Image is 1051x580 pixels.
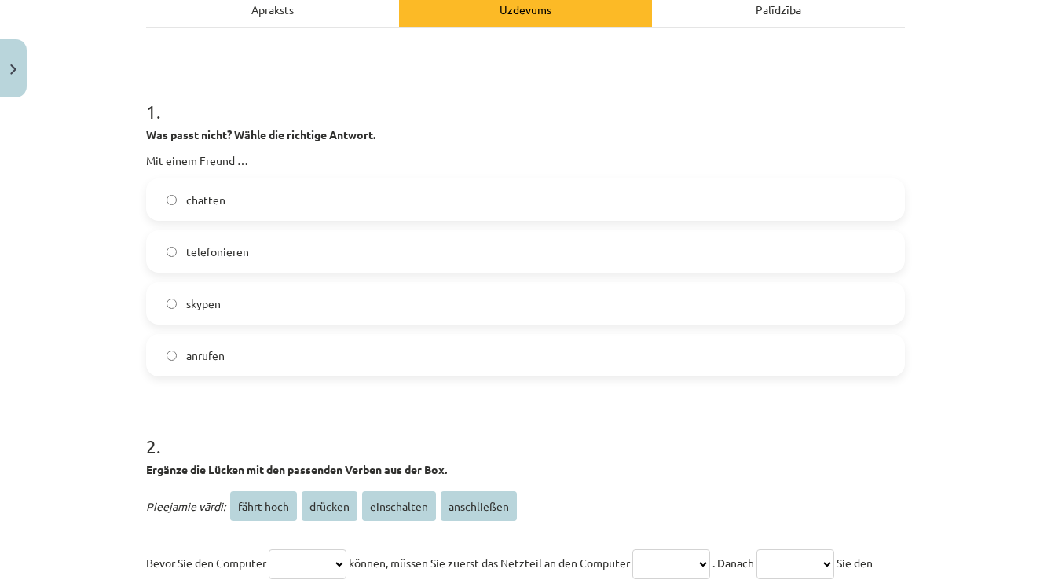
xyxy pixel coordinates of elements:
strong: Was passt nicht? Wähle die richtige Antwort. [146,127,375,141]
span: anschließen [441,491,517,521]
span: . Danach [712,556,754,570]
h1: 1 . [146,73,905,122]
img: icon-close-lesson-0947bae3869378f0d4975bcd49f059093ad1ed9edebbc8119c70593378902aed.svg [10,64,16,75]
strong: Ergänze die Lücken mit den passenden Verben aus der Box. [146,462,447,476]
input: chatten [167,195,177,205]
span: Pieejamie vārdi: [146,499,225,513]
span: chatten [186,192,225,208]
span: einschalten [362,491,436,521]
span: skypen [186,296,221,312]
input: telefonieren [167,247,177,257]
h1: 2 . [146,408,905,457]
span: telefonieren [186,244,249,260]
span: drücken [302,491,357,521]
input: skypen [167,299,177,309]
span: fährt hoch [230,491,297,521]
span: Bevor Sie den Computer [146,556,266,570]
span: anrufen [186,347,225,364]
input: anrufen [167,351,177,361]
span: können, müssen Sie zuerst das Netzteil an den Computer [349,556,630,570]
p: Mit einem Freund … [146,152,905,169]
